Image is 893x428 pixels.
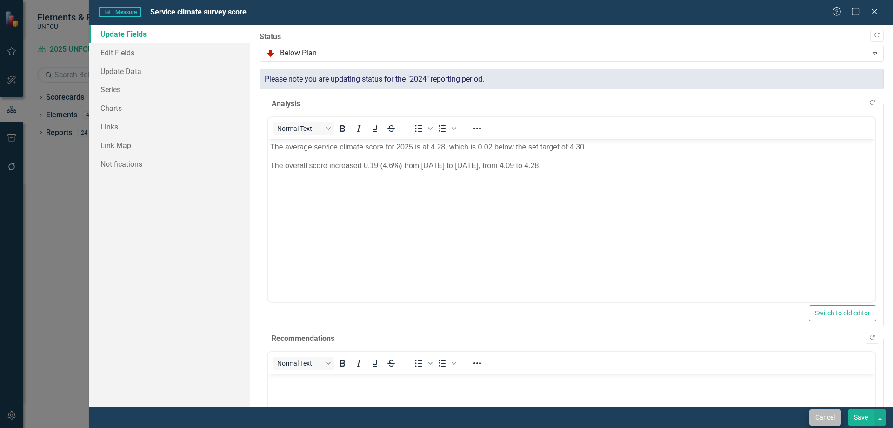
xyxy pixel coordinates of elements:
span: Service climate survey score [150,7,247,16]
button: Italic [351,357,367,370]
button: Underline [367,122,383,135]
a: Link Map [89,136,250,155]
span: Normal Text [277,125,323,132]
button: Underline [367,357,383,370]
button: Block Normal Text [273,357,334,370]
button: Save [848,409,874,426]
a: Charts [89,99,250,117]
a: Update Fields [89,25,250,43]
span: Measure [99,7,141,17]
span: Normal Text [277,360,323,367]
a: Update Data [89,62,250,81]
div: Numbered list [434,122,458,135]
a: Links [89,117,250,136]
button: Bold [334,122,350,135]
div: Bullet list [411,357,434,370]
button: Block Normal Text [273,122,334,135]
button: Bold [334,357,350,370]
button: Reveal or hide additional toolbar items [469,122,485,135]
label: Status [260,32,884,42]
a: Notifications [89,155,250,173]
button: Strikethrough [383,357,399,370]
button: Reveal or hide additional toolbar items [469,357,485,370]
button: Italic [351,122,367,135]
iframe: Rich Text Area [268,139,875,302]
button: Switch to old editor [809,305,876,321]
div: Numbered list [434,357,458,370]
button: Cancel [809,409,841,426]
legend: Analysis [267,99,305,109]
button: Strikethrough [383,122,399,135]
div: Bullet list [411,122,434,135]
a: Edit Fields [89,43,250,62]
legend: Recommendations [267,333,339,344]
div: Please note you are updating status for the "2024" reporting period. [260,69,884,90]
a: Series [89,80,250,99]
